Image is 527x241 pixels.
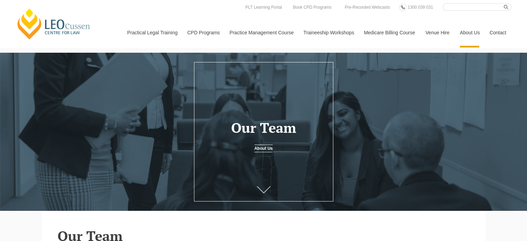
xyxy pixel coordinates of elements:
[359,18,420,48] a: Medicare Billing Course
[343,3,392,11] a: Pre-Recorded Webcasts
[406,3,434,11] a: 1300 039 031
[244,3,284,11] a: PLT Learning Portal
[455,18,484,48] a: About Us
[254,145,273,152] a: About Us
[122,18,182,48] a: Practical Legal Training
[225,18,298,48] a: Practice Management Course
[182,18,224,48] a: CPD Programs
[298,18,359,48] a: Traineeship Workshops
[407,5,433,10] span: 1300 039 031
[200,120,327,135] h1: Our Team
[484,18,511,48] a: Contact
[16,8,92,40] a: [PERSON_NAME] Centre for Law
[420,18,455,48] a: Venue Hire
[291,3,333,11] a: Book CPD Programs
